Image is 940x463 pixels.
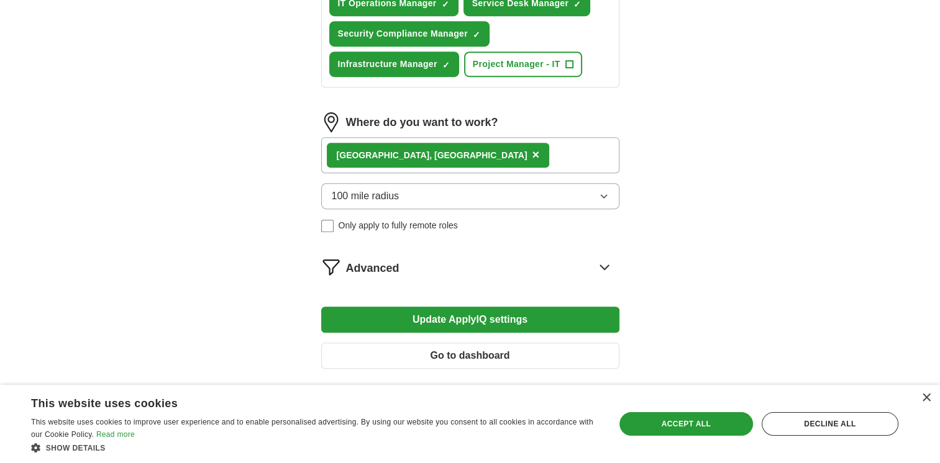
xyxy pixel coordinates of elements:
[338,58,437,71] span: Infrastructure Manager
[31,418,593,439] span: This website uses cookies to improve user experience and to enable personalised advertising. By u...
[339,219,458,232] span: Only apply to fully remote roles
[921,393,931,403] div: Close
[337,149,527,162] div: [GEOGRAPHIC_DATA], [GEOGRAPHIC_DATA]
[329,52,459,77] button: Infrastructure Manager✓
[321,220,334,232] input: Only apply to fully remote roles
[473,58,560,71] span: Project Manager - IT
[46,444,106,452] span: Show details
[31,392,567,411] div: This website uses cookies
[31,441,598,454] div: Show details
[332,189,399,204] span: 100 mile radius
[464,52,582,77] button: Project Manager - IT
[321,112,341,132] img: location.png
[321,183,619,209] button: 100 mile radius
[321,307,619,333] button: Update ApplyIQ settings
[321,257,341,277] img: filter
[338,27,468,40] span: Security Compliance Manager
[442,60,450,70] span: ✓
[619,412,753,436] div: Accept all
[346,260,399,277] span: Advanced
[321,343,619,369] button: Go to dashboard
[96,430,135,439] a: Read more, opens a new window
[473,30,480,40] span: ✓
[532,148,539,161] span: ×
[329,21,490,47] button: Security Compliance Manager✓
[346,114,498,131] label: Where do you want to work?
[762,412,898,436] div: Decline all
[532,146,539,164] button: ×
